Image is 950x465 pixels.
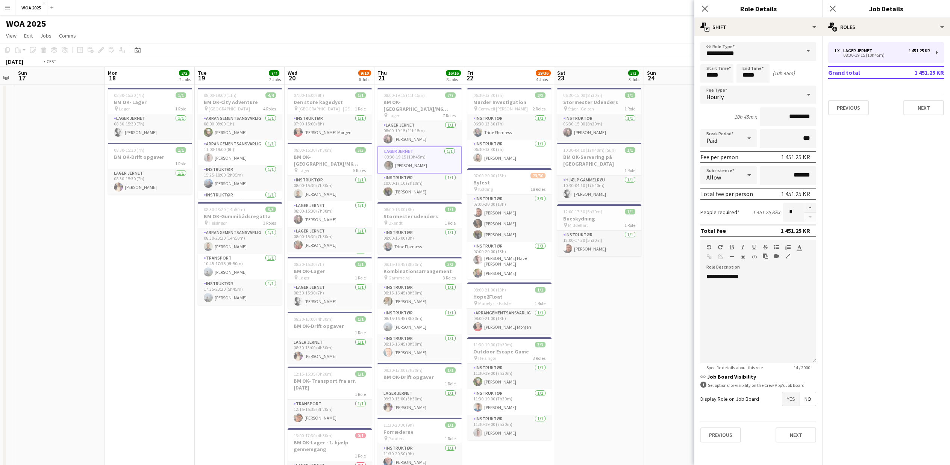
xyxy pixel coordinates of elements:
[781,153,810,161] div: 1 451.25 KR
[706,244,712,250] button: Undo
[700,153,738,161] div: Fee per person
[785,253,791,259] button: Fullscreen
[774,244,779,250] button: Unordered List
[700,396,759,402] label: Display Role on Job Board
[828,100,869,115] button: Previous
[700,209,739,216] label: People required
[753,209,780,216] div: 1 451.25 KR x
[843,48,875,53] div: Lager Jernet
[773,70,795,77] div: (10h 45m)
[788,365,816,370] span: 14 / 2000
[897,66,944,79] td: 1 451.25 KR
[822,18,950,36] div: Roles
[56,31,79,41] a: Comms
[781,190,810,198] div: 1 451.25 KR
[15,0,47,15] button: WOA 2025
[21,31,36,41] a: Edit
[834,53,930,57] div: 08:30-19:15 (10h45m)
[909,48,930,53] div: 1 451.25 KR
[776,427,816,442] button: Next
[6,58,23,65] div: [DATE]
[734,113,757,120] div: 10h 45m x
[785,244,791,250] button: Ordered List
[740,244,745,250] button: Italic
[903,100,944,115] button: Next
[763,244,768,250] button: Strikethrough
[797,244,802,250] button: Text Color
[740,254,745,260] button: Clear Formatting
[706,174,721,181] span: Allow
[700,365,769,370] span: Specific details about this role
[718,244,723,250] button: Redo
[774,253,779,259] button: Insert video
[59,32,76,39] span: Comms
[782,392,800,406] span: Yes
[3,31,20,41] a: View
[729,244,734,250] button: Bold
[763,253,768,259] button: Paste as plain text
[800,392,816,406] span: No
[828,66,897,79] td: Grand total
[694,4,822,14] h3: Role Details
[804,203,816,213] button: Increase
[700,427,741,442] button: Previous
[47,59,56,64] div: CEST
[752,244,757,250] button: Underline
[6,18,46,29] h1: WOA 2025
[700,190,753,198] div: Total fee per person
[700,382,816,389] div: Set options for visibility on the Crew App’s Job Board
[706,137,717,144] span: Paid
[700,373,816,380] h3: Job Board Visibility
[834,48,843,53] div: 1 x
[40,32,52,39] span: Jobs
[700,227,726,234] div: Total fee
[37,31,55,41] a: Jobs
[6,32,17,39] span: View
[24,32,33,39] span: Edit
[729,254,734,260] button: Horizontal Line
[822,4,950,14] h3: Job Details
[706,93,724,101] span: Hourly
[781,227,810,234] div: 1 451.25 KR
[694,18,822,36] div: Shift
[752,254,757,260] button: HTML Code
